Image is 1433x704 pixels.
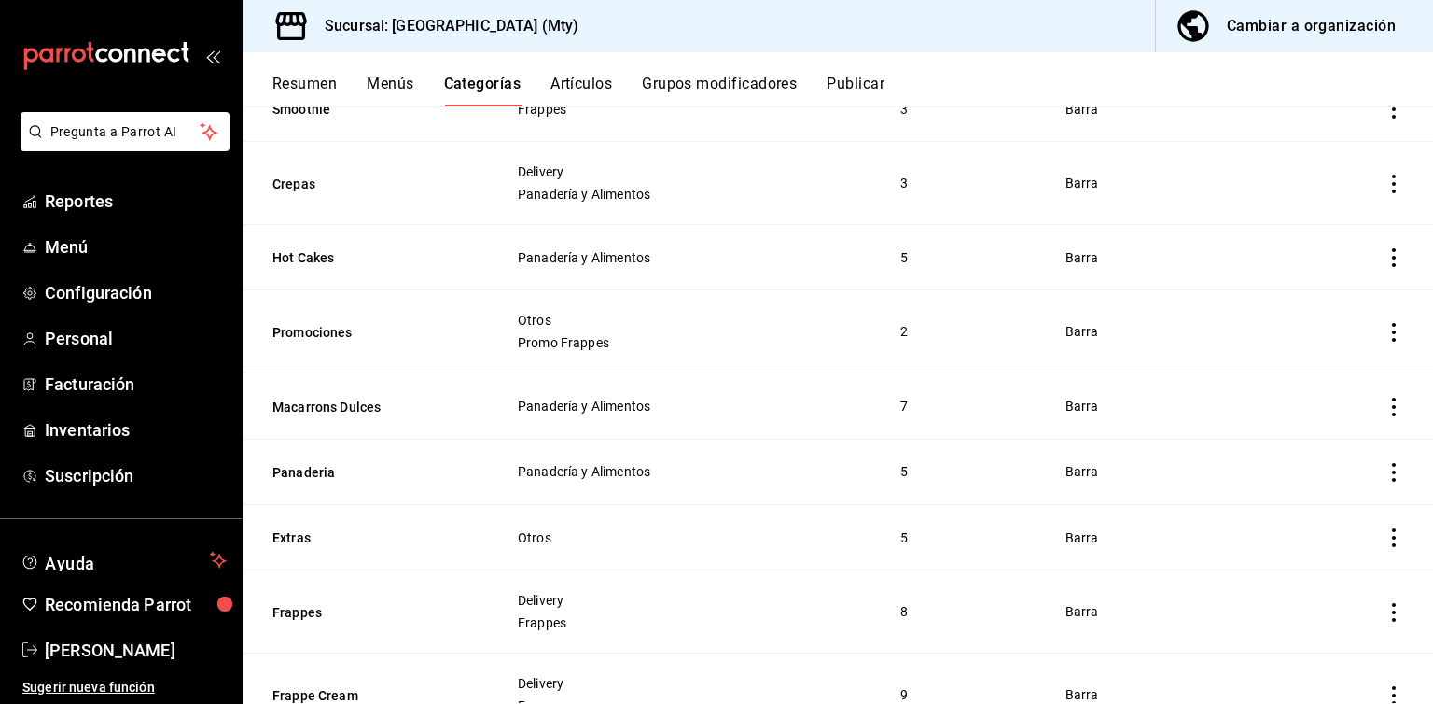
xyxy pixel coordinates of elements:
[1065,400,1259,413] span: Barra
[1384,100,1403,119] button: actions
[45,638,227,663] span: [PERSON_NAME]
[22,678,227,697] span: Sugerir nueva función
[310,15,578,37] h3: Sucursal: [GEOGRAPHIC_DATA] (Mty)
[878,373,1042,439] td: 7
[550,75,612,106] button: Artículos
[518,336,855,349] span: Promo Frappes
[272,175,459,193] button: Crepas
[518,188,855,201] span: Panadería y Alimentos
[518,314,855,327] span: Otros
[878,439,1042,504] td: 5
[272,603,459,622] button: Frappes
[518,165,855,178] span: Delivery
[1065,176,1259,190] span: Barra
[1065,531,1259,544] span: Barra
[205,49,220,63] button: open_drawer_menu
[518,465,855,478] span: Panadería y Alimentos
[1384,398,1403,416] button: actions
[1384,603,1403,622] button: actions
[45,280,227,305] span: Configuración
[878,225,1042,290] td: 5
[272,528,459,547] button: Extras
[878,290,1042,373] td: 2
[878,570,1042,654] td: 8
[1065,688,1259,701] span: Barra
[367,75,413,106] button: Menús
[1384,323,1403,342] button: actions
[1065,103,1259,116] span: Barra
[1384,175,1403,193] button: actions
[272,75,337,106] button: Resumen
[45,372,227,397] span: Facturación
[642,75,797,106] button: Grupos modificadores
[1384,528,1403,547] button: actions
[272,398,459,416] button: Macarrons Dulces
[1384,248,1403,267] button: actions
[50,122,201,142] span: Pregunta a Parrot AI
[827,75,884,106] button: Publicar
[1065,251,1259,264] span: Barra
[45,326,227,351] span: Personal
[518,594,855,607] span: Delivery
[878,505,1042,570] td: 5
[1065,325,1259,338] span: Barra
[518,531,855,544] span: Otros
[1065,465,1259,478] span: Barra
[45,417,227,443] span: Inventarios
[1384,463,1403,482] button: actions
[518,103,855,116] span: Frappes
[272,100,459,119] button: Smoothie
[518,400,855,413] span: Panadería y Alimentos
[45,463,227,488] span: Suscripción
[45,549,202,571] span: Ayuda
[21,112,230,151] button: Pregunta a Parrot AI
[272,248,459,267] button: Hot Cakes
[272,463,459,482] button: Panaderia
[1227,13,1396,39] div: Cambiar a organización
[272,75,1433,106] div: navigation tabs
[878,142,1042,225] td: 3
[518,677,855,690] span: Delivery
[272,323,459,342] button: Promociones
[518,616,855,629] span: Frappes
[13,135,230,155] a: Pregunta a Parrot AI
[1065,605,1259,618] span: Barra
[878,76,1042,141] td: 3
[45,234,227,260] span: Menú
[444,75,522,106] button: Categorías
[45,189,227,214] span: Reportes
[518,251,855,264] span: Panadería y Alimentos
[45,592,227,617] span: Recomienda Parrot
